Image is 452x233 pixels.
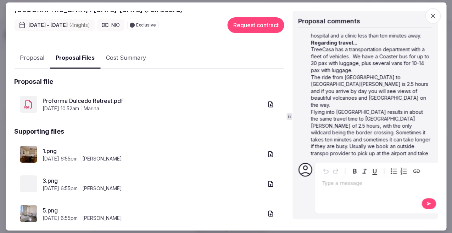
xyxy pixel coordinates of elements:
[43,105,79,112] span: [DATE] 10:52am
[412,166,422,176] button: Create link
[82,215,122,222] span: [PERSON_NAME]
[136,23,156,27] span: Exclusive
[311,109,431,205] p: Flying into [GEOGRAPHIC_DATA] results in about the same travel time to [GEOGRAPHIC_DATA][PERSON_N...
[43,97,263,105] a: Proforma Dulcedo Retreat.pdf
[50,48,100,69] button: Proposal Files
[298,17,360,25] span: Proposal comments
[97,19,124,31] div: NIO
[319,177,422,191] div: editable markdown
[399,166,409,176] button: Numbered list
[82,155,122,162] span: [PERSON_NAME]
[43,176,263,185] a: 3.png
[14,127,64,136] h2: Supporting files
[311,46,431,74] p: TreeCasa has a transportation department with a fleet of vehicles. We have a Coaster bus for up t...
[360,166,370,176] button: Italic
[389,166,409,176] div: toggle group
[20,175,37,192] img: 3.png
[14,48,50,69] button: Proposal
[43,215,78,222] span: [DATE] 6:55pm
[370,166,380,176] button: Underline
[84,105,99,112] span: marina
[20,205,37,222] img: 5.png
[14,77,53,86] h2: Proposal file
[43,185,78,192] span: [DATE] 6:55pm
[82,185,122,192] span: [PERSON_NAME]
[389,166,399,176] button: Bulleted list
[28,22,90,29] span: [DATE] - [DATE]
[43,206,263,215] a: 5.png
[69,22,90,28] span: ( 4 night s )
[228,17,284,33] button: Request contract
[100,48,152,69] button: Cost Summary
[43,155,78,162] span: [DATE] 6:55pm
[350,166,360,176] button: Bold
[311,40,357,46] strong: Regarding travel...
[311,74,431,109] p: The ride from [GEOGRAPHIC_DATA] to [GEOGRAPHIC_DATA][PERSON_NAME] is 2.5 hours and if you arrive ...
[43,147,263,155] a: 1.png
[20,146,37,163] img: 1.png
